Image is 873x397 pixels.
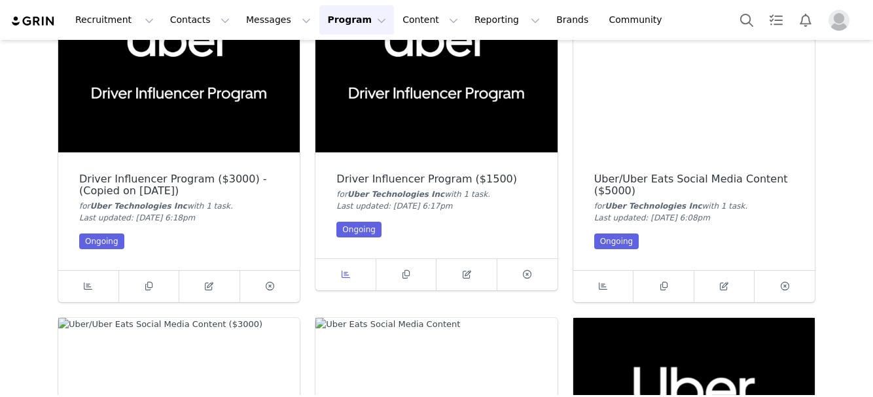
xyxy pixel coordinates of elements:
[467,5,548,35] button: Reporting
[762,5,791,35] a: Tasks
[79,212,279,224] div: Last updated: [DATE] 6:18pm
[67,5,162,35] button: Recruitment
[594,173,794,197] div: Uber/Uber Eats Social Media Content ($5000)
[79,200,279,212] div: for with 1 task .
[336,173,536,185] div: Driver Influencer Program ($1500)
[821,10,863,31] button: Profile
[336,200,536,212] div: Last updated: [DATE] 6:17pm
[79,173,279,197] div: Driver Influencer Program ($3000) - (Copied on [DATE])
[594,200,794,212] div: for with 1 task .
[594,212,794,224] div: Last updated: [DATE] 6:08pm
[336,188,536,200] div: for with 1 task .
[601,5,676,35] a: Community
[732,5,761,35] button: Search
[336,222,382,237] div: Ongoing
[90,201,187,211] span: Uber Technologies Inc
[594,233,639,249] div: Ongoing
[238,5,319,35] button: Messages
[79,233,124,249] div: Ongoing
[347,190,444,199] span: Uber Technologies Inc
[605,201,702,211] span: Uber Technologies Inc
[548,5,600,35] a: Brands
[162,5,238,35] button: Contacts
[791,5,820,35] button: Notifications
[319,5,394,35] button: Program
[828,10,849,31] img: placeholder-profile.jpg
[395,5,466,35] button: Content
[10,15,56,27] img: grin logo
